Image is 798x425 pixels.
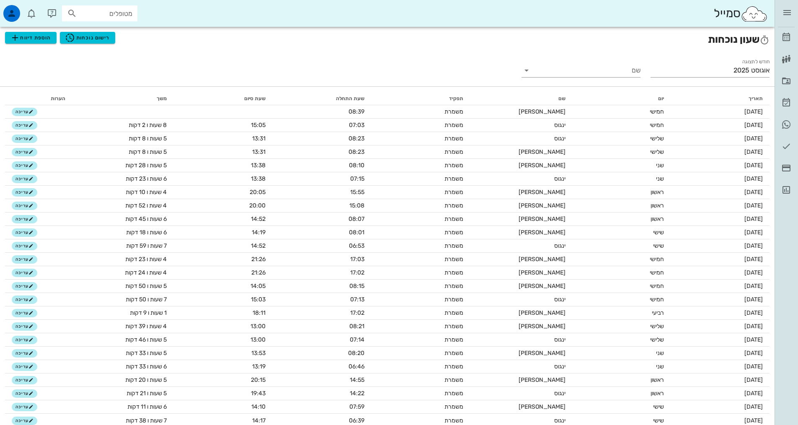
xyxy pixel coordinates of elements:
[12,148,37,156] button: עריכה
[742,59,770,65] label: חודש לתצוגה
[744,242,763,249] span: [DATE]
[12,309,37,317] button: עריכה
[349,108,364,115] span: 08:39
[15,418,34,423] span: עריכה
[349,135,364,142] span: 08:23
[519,202,566,209] span: [PERSON_NAME]
[744,108,763,115] span: [DATE]
[371,239,470,253] td: משמרת
[15,190,34,195] span: עריכה
[744,296,763,303] span: [DATE]
[251,376,266,384] span: 20:15
[12,349,37,358] button: עריכה
[349,282,364,290] span: 08:15
[650,256,664,263] span: חמישי
[371,333,470,347] td: משמרת
[371,320,470,333] td: משמרת
[349,229,364,236] span: 08:01
[12,135,37,143] button: עריכה
[125,376,167,384] span: 5 שעות ו 20 דקות
[10,33,51,43] span: הוספת דיווח
[554,175,566,182] span: ינגוס
[129,122,167,129] span: 8 שעות ו 2 דקות
[251,403,266,410] span: 14:10
[371,199,470,212] td: משמרת
[251,256,266,263] span: 21:26
[371,373,470,387] td: משמרת
[656,350,664,357] span: שני
[653,417,664,424] span: שישי
[744,148,763,155] span: [DATE]
[12,376,37,384] button: עריכה
[15,136,34,141] span: עריכה
[15,364,34,369] span: עריכה
[349,417,364,424] span: 06:39
[449,96,463,101] span: תפקיד
[371,293,470,306] td: משמרת
[519,108,566,115] span: [PERSON_NAME]
[371,92,470,105] th: תפקיד: לא ממוין. לחץ למיון לפי סדר עולה. הפעל למיון עולה.
[126,350,167,357] span: 5 שעות ו 33 דקות
[572,92,671,105] th: יום: לא ממוין. לחץ למיון לפי סדר עולה. הפעל למיון עולה.
[251,175,266,182] span: 13:38
[519,256,566,263] span: [PERSON_NAME]
[251,282,266,290] span: 14:05
[12,121,37,130] button: עריכה
[12,282,37,290] button: עריכה
[519,350,566,357] span: [PERSON_NAME]
[371,226,470,239] td: משמרת
[244,96,266,101] span: שעת סיום
[371,172,470,186] td: משמרת
[558,96,566,101] span: שם
[125,282,167,290] span: 5 שעות ו 50 דקות
[251,122,266,129] span: 15:05
[519,148,566,155] span: [PERSON_NAME]
[252,229,266,236] span: 14:19
[253,309,266,316] span: 18:11
[350,175,364,182] span: 07:15
[125,215,167,223] span: 6 שעות ו 45 דקות
[12,269,37,277] button: עריכה
[650,108,664,115] span: חמישי
[519,215,566,223] span: [PERSON_NAME]
[350,189,364,196] span: 15:55
[251,323,266,330] span: 13:00
[650,148,664,155] span: שלישי
[44,92,72,105] th: הערות
[12,255,37,264] button: עריכה
[15,109,34,114] span: עריכה
[125,269,167,276] span: 4 שעות ו 24 דקות
[125,323,167,330] span: 4 שעות ו 39 דקות
[650,336,664,343] span: שלישי
[349,122,364,129] span: 07:03
[744,336,763,343] span: [DATE]
[349,215,364,223] span: 08:07
[650,269,664,276] span: חמישי
[15,404,34,409] span: עריכה
[15,257,34,262] span: עריכה
[12,108,37,116] button: עריכה
[12,417,37,425] button: עריכה
[653,229,664,236] span: שישי
[126,296,167,303] span: 7 שעות ו 50 דקות
[554,417,566,424] span: ינגוס
[250,189,266,196] span: 20:05
[12,228,37,237] button: עריכה
[650,282,664,290] span: חמישי
[249,202,266,209] span: 20:00
[554,296,566,303] span: ינגוס
[125,256,167,263] span: 4 שעות ו 23 דקות
[350,376,364,384] span: 14:55
[251,296,266,303] span: 15:03
[272,92,371,105] th: שעת התחלה
[12,175,37,183] button: עריכה
[12,188,37,197] button: עריכה
[127,390,167,397] span: 5 שעות ו 21 דקות
[554,390,566,397] span: ינגוס
[15,284,34,289] span: עריכה
[12,295,37,304] button: עריכה
[371,145,470,159] td: משמרת
[15,391,34,396] span: עריכה
[336,96,364,101] span: שעת התחלה
[744,122,763,129] span: [DATE]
